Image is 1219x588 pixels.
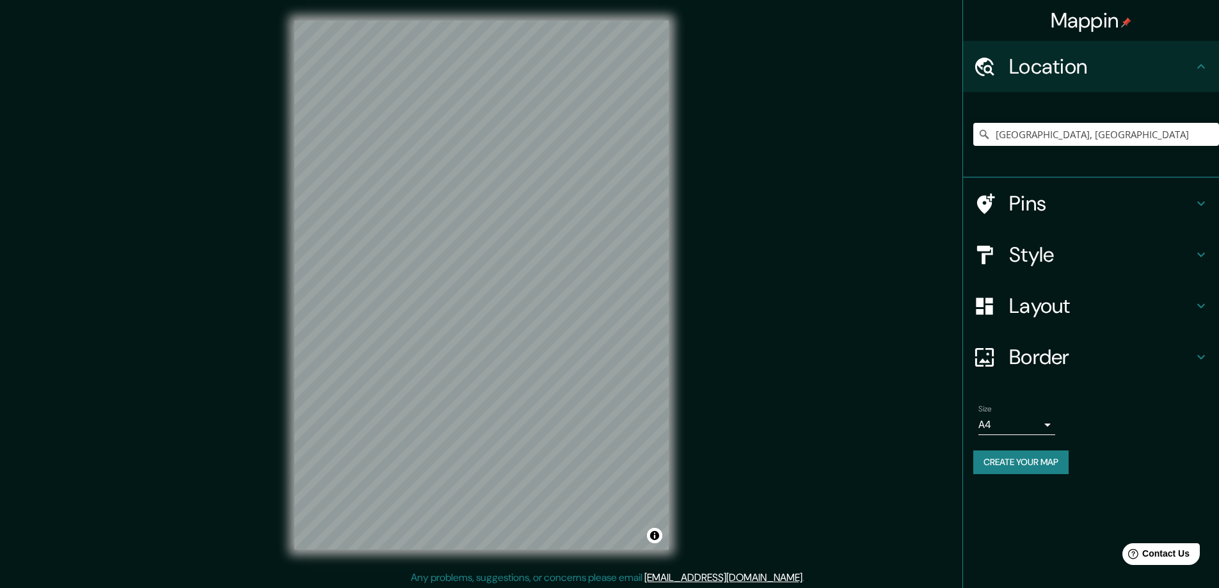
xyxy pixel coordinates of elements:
div: Pins [963,178,1219,229]
h4: Mappin [1051,8,1132,33]
h4: Style [1009,242,1193,267]
img: pin-icon.png [1121,17,1131,28]
div: . [806,570,809,585]
h4: Border [1009,344,1193,370]
a: [EMAIL_ADDRESS][DOMAIN_NAME] [644,571,802,584]
p: Any problems, suggestions, or concerns please email . [411,570,804,585]
h4: Location [1009,54,1193,79]
button: Toggle attribution [647,528,662,543]
h4: Pins [1009,191,1193,216]
div: Location [963,41,1219,92]
canvas: Map [294,20,669,550]
iframe: Help widget launcher [1105,538,1205,574]
h4: Layout [1009,293,1193,319]
input: Pick your city or area [973,123,1219,146]
button: Create your map [973,450,1069,474]
div: Layout [963,280,1219,331]
div: Border [963,331,1219,383]
div: . [804,570,806,585]
div: Style [963,229,1219,280]
label: Size [978,404,992,415]
div: A4 [978,415,1055,435]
